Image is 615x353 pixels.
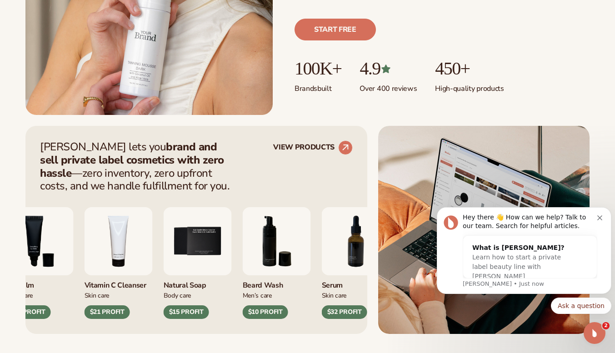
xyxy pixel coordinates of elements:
[435,59,504,79] p: 450+
[584,322,605,344] iframe: Intercom live chat
[295,59,341,79] p: 100K+
[273,140,353,155] a: VIEW PRODUCTS
[164,305,209,319] div: $15 PROFIT
[243,207,311,275] img: Foaming beard wash.
[322,290,390,300] div: Skin Care
[85,290,153,300] div: Skin Care
[5,290,74,300] div: Body Care
[5,305,51,319] div: $12 PROFIT
[435,79,504,94] p: High-quality products
[243,275,311,290] div: Beard Wash
[295,19,376,40] a: Start free
[164,275,232,290] div: Natural Soap
[322,305,367,319] div: $32 PROFIT
[5,207,74,275] img: Smoothing lip balm.
[322,275,390,290] div: Serum
[322,207,390,319] div: 7 / 9
[433,199,615,319] iframe: Intercom notifications message
[40,140,235,193] p: [PERSON_NAME] lets you —zero inventory, zero upfront costs, and we handle fulfillment for you.
[40,139,224,180] strong: brand and sell private label cosmetics with zero hassle
[243,207,311,319] div: 6 / 9
[164,290,232,300] div: Body Care
[360,59,417,79] p: 4.9
[322,207,390,275] img: Collagen and retinol serum.
[85,305,130,319] div: $21 PROFIT
[164,207,232,319] div: 5 / 9
[295,79,341,94] p: Brands built
[378,126,590,334] img: Shopify Image 5
[5,275,74,290] div: Lip Balm
[243,305,288,319] div: $10 PROFIT
[85,207,153,275] img: Vitamin c cleanser.
[360,79,417,94] p: Over 400 reviews
[243,290,311,300] div: Men’s Care
[85,207,153,319] div: 4 / 9
[5,207,74,319] div: 3 / 9
[85,275,153,290] div: Vitamin C Cleanser
[164,207,232,275] img: Nature bar of soap.
[602,322,610,329] span: 2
